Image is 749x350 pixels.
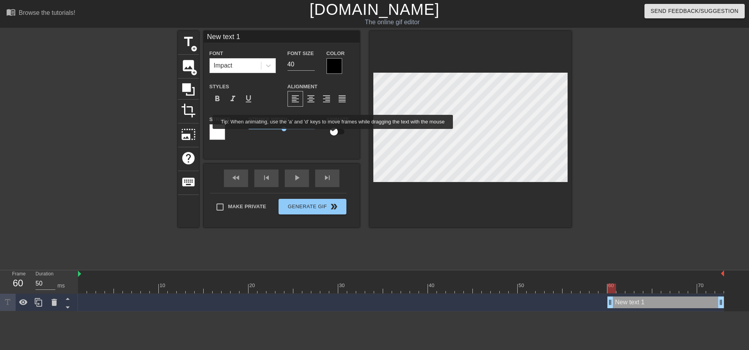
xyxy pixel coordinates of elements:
span: Send Feedback/Suggestion [651,6,738,16]
div: 60 [608,282,615,289]
div: 70 [698,282,705,289]
div: Frame [6,270,30,293]
div: 20 [249,282,256,289]
span: photo_size_select_large [181,127,196,142]
span: crop [181,103,196,118]
span: format_align_left [291,94,300,104]
span: skip_previous [262,173,271,182]
span: Make Private [228,203,266,211]
span: help [181,151,196,166]
span: menu_book [6,7,16,17]
div: The online gif editor [254,18,531,27]
label: Font [209,50,223,57]
label: Styles [209,83,229,91]
label: Stroke [209,116,231,123]
button: Generate Gif [279,199,346,214]
span: play_arrow [292,173,302,182]
span: format_bold [213,94,222,104]
span: format_align_justify [337,94,347,104]
button: Send Feedback/Suggestion [644,4,745,18]
span: keyboard [181,175,196,189]
label: Stroke Width [248,116,288,123]
div: 60 [12,276,24,290]
span: image [181,58,196,73]
label: Animate [327,116,349,123]
span: Generate Gif [282,202,343,211]
div: 30 [339,282,346,289]
div: 40 [429,282,436,289]
div: 50 [518,282,525,289]
div: ms [57,282,65,290]
label: Duration [35,272,53,277]
span: add_circle [191,69,197,76]
span: format_italic [228,94,238,104]
span: fast_rewind [231,173,241,182]
label: Alignment [288,83,318,91]
div: Impact [214,61,233,70]
span: skip_next [323,173,332,182]
span: drag_handle [606,298,614,306]
a: [DOMAIN_NAME] [309,1,439,18]
span: title [181,34,196,49]
label: Font Size [288,50,314,57]
div: 10 [160,282,167,289]
img: bound-end.png [721,270,724,277]
div: Browse the tutorials! [19,9,75,16]
span: add_circle [191,45,197,52]
span: format_underline [244,94,253,104]
span: drag_handle [717,298,725,306]
span: double_arrow [329,202,339,211]
label: Color [327,50,345,57]
a: Browse the tutorials! [6,7,75,20]
span: format_align_right [322,94,331,104]
span: format_align_center [306,94,316,104]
